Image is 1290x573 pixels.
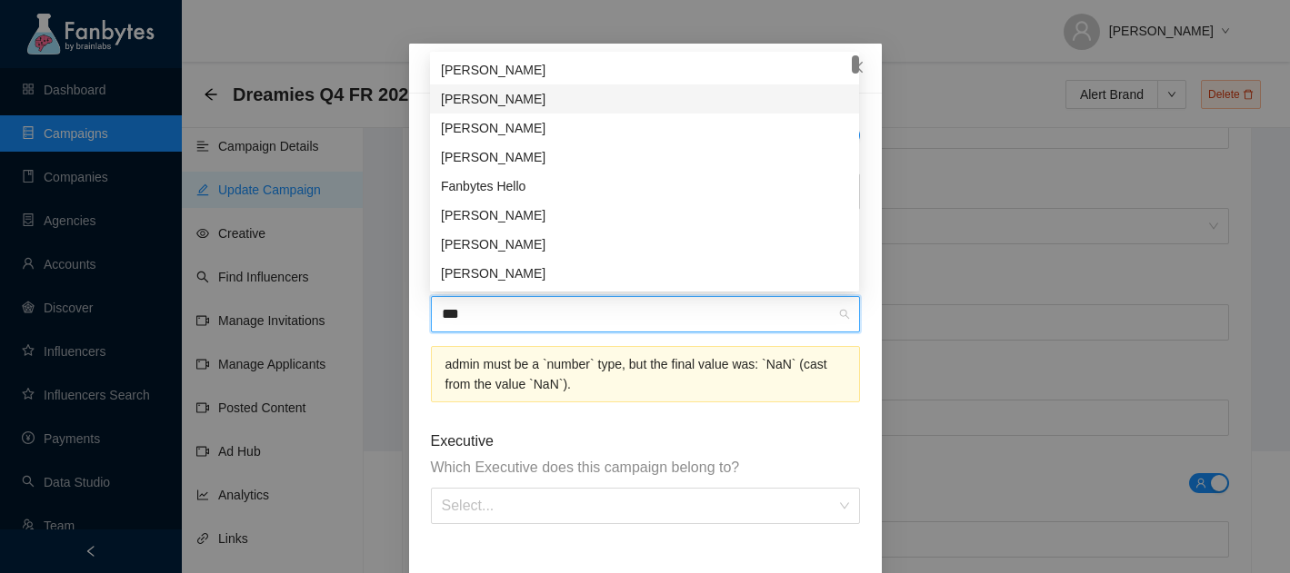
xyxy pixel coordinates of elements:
div: [PERSON_NAME] [441,147,848,167]
button: Close [833,44,882,93]
div: [PERSON_NAME] [441,118,848,138]
div: Annalie Coia [430,259,859,288]
div: Zena Jarjis [430,143,859,172]
div: Dan Clack [430,230,859,259]
span: Which Executive does this campaign belong to? [431,456,860,479]
div: lexie naldrett [430,84,859,114]
div: Fanbytes Hello [441,176,848,196]
div: Ilana Elbaz [430,114,859,143]
div: [PERSON_NAME] [441,234,848,254]
div: admin must be a `number` type, but the final value was: `NaN` (cast from the value `NaN`). [445,354,845,394]
div: Laura Pomilia [430,55,859,84]
div: [PERSON_NAME] [441,205,848,225]
div: [PERSON_NAME] [441,263,848,283]
div: [PERSON_NAME] [441,60,848,80]
div: Fanbytes Hello [430,172,859,201]
div: Deepanker Guptta [430,201,859,230]
div: [PERSON_NAME] [441,89,848,109]
span: Executive [431,430,860,452]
